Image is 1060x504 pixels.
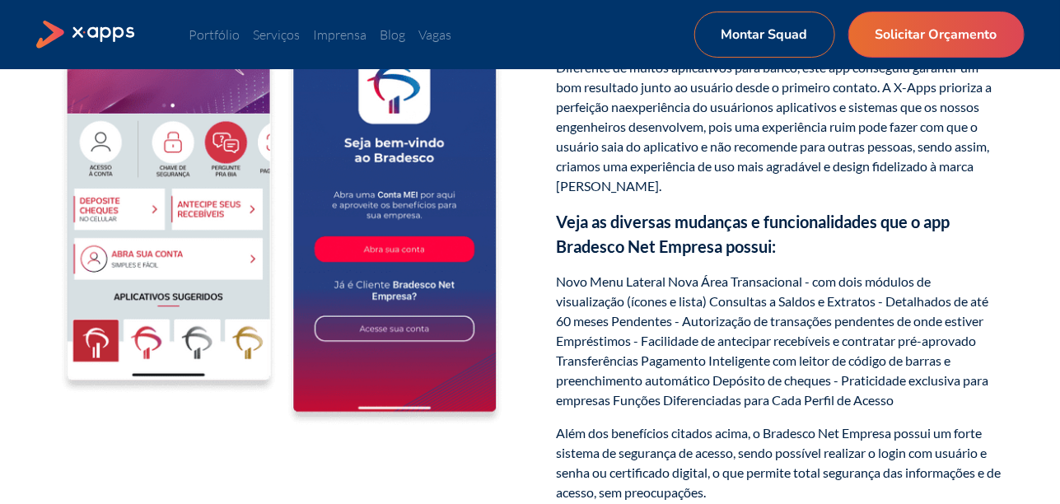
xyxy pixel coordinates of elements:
[848,12,1025,58] a: Solicitar Orçamento
[557,38,1002,196] p: O App Bradesco Net Empresa está com o visual muito mais moderno e rápido. Diferente de muitos apl...
[626,99,754,114] a: experiência do usuário
[254,26,301,43] a: Serviços
[694,12,835,58] a: Montar Squad
[314,26,367,43] a: Imprensa
[557,272,1002,410] p: Novo Menu Lateral Nova Área Transacional - com dois módulos de visualização (ícones e lista) Cons...
[557,423,1002,502] p: Além dos benefícios citados acima, o Bradesco Net Empresa possui um forte sistema de segurança de...
[381,26,406,43] a: Blog
[419,26,452,43] a: Vagas
[557,209,1002,259] h3: Veja as diversas mudanças e funcionalidades que o app Bradesco Net Empresa possui:
[189,26,240,43] a: Portfólio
